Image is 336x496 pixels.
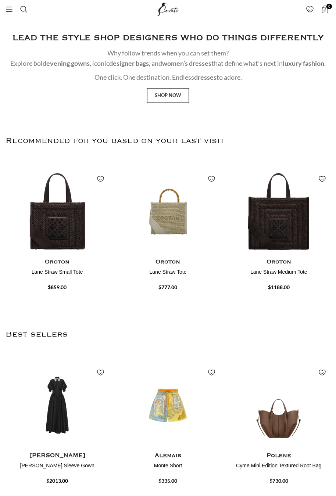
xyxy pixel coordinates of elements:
h4: Lane Straw Tote [116,269,219,276]
span: $859.00 [48,284,67,290]
a: Oroton Lane Straw Medium Tote $1188.00 [227,256,330,291]
div: 3 / 4 [227,168,330,291]
div: My Wishlist [302,2,317,17]
h4: Oroton [116,258,219,267]
div: 1 / 4 [6,168,109,291]
a: Oroton Lane Straw Small Tote $859.00 [6,256,109,291]
a: [PERSON_NAME] [PERSON_NAME] Sleeve Gown $2013.00 [6,449,109,485]
img: Rebecca-Vallance-Esther-Short-Sleeve-Gown-7-scaled.jpg [6,361,109,449]
span: $1188.00 [268,284,290,290]
h4: [PERSON_NAME] Sleeve Gown [6,462,109,470]
a: Search [17,2,31,17]
strong: evening gowns [46,59,90,67]
img: Oroton-Lane-Straw-Small-Tote.jpg [6,168,109,256]
span: $777.00 [158,284,177,290]
a: Polene Cyme Mini Edition Textured Root Bag $730.00 [227,449,330,485]
strong: designer bags [109,59,149,67]
h4: Monte Short [116,462,219,470]
img: Alemais-Monte-Short-3.jpg [116,361,219,449]
a: Open mobile menu [2,2,17,17]
a: Shop Now [147,88,189,103]
img: Oroton-Lane-Straw-Medium-Tote.jpg [227,168,330,256]
div: 2 / 4 [116,361,219,485]
h4: Oroton [6,258,109,267]
a: Fancy designing your own shoe? | Discover Now [113,21,223,28]
h4: [PERSON_NAME] [6,451,109,460]
a: 0 [317,2,332,17]
span: $335.00 [158,478,177,484]
h4: Lane Straw Small Tote [6,269,109,276]
h2: Recommended for you based on your last visit [6,122,330,160]
div: 3 / 4 [227,361,330,485]
div: 1 / 4 [6,361,109,485]
span: $2013.00 [46,478,68,484]
a: Site logo [156,6,180,12]
h4: Polene [227,451,330,460]
strong: women’s dresses [162,59,211,67]
h4: Lane Straw Medium Tote [227,269,330,276]
h4: Oroton [227,258,330,267]
p: One click. One destination. Endless to adore. [6,72,330,82]
a: Oroton Lane Straw Tote $777.00 [116,256,219,291]
h2: LEAD THE STYLE SHOP DESIGNERS WHO DO THINGS DIFFERENTLY [6,32,330,44]
h2: Best sellers [6,315,330,354]
div: 2 / 4 [116,168,219,291]
strong: luxury fashion [283,59,324,67]
h4: Cyme Mini Edition Textured Root Bag [227,462,330,470]
span: $730.00 [269,478,288,484]
h4: Alemais [116,451,219,460]
p: Why follow trends when you can set them? Explore bold , iconic , and that define what’s next in . [6,48,330,68]
strong: dresses [194,73,217,81]
img: Polene-73.png [227,361,330,449]
a: Alemais Monte Short $335.00 [116,449,219,485]
span: 0 [326,4,332,9]
img: Oroton-Lane-Straw-Tote43184_nobg.png [116,168,219,256]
